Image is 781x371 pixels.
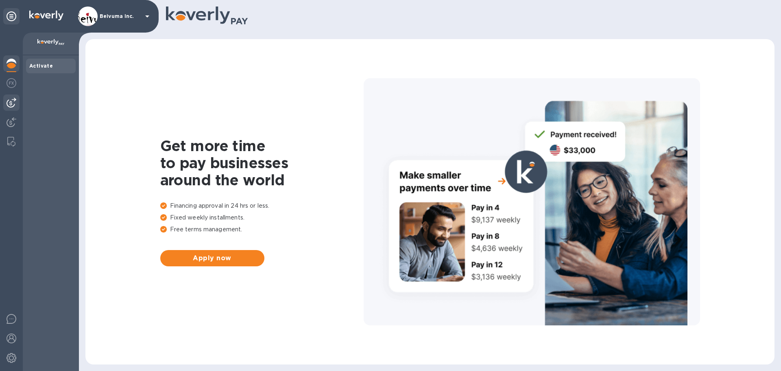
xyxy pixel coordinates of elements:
img: Foreign exchange [7,78,16,88]
p: Free terms management. [160,225,364,234]
span: Apply now [167,253,258,263]
b: Activate [29,63,53,69]
div: Unpin categories [3,8,20,24]
p: Beivuma Inc. [100,13,140,19]
button: Apply now [160,250,264,266]
p: Financing approval in 24 hrs or less. [160,202,364,210]
img: Logo [29,11,63,20]
h1: Get more time to pay businesses around the world [160,137,364,189]
p: Fixed weekly installments. [160,213,364,222]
